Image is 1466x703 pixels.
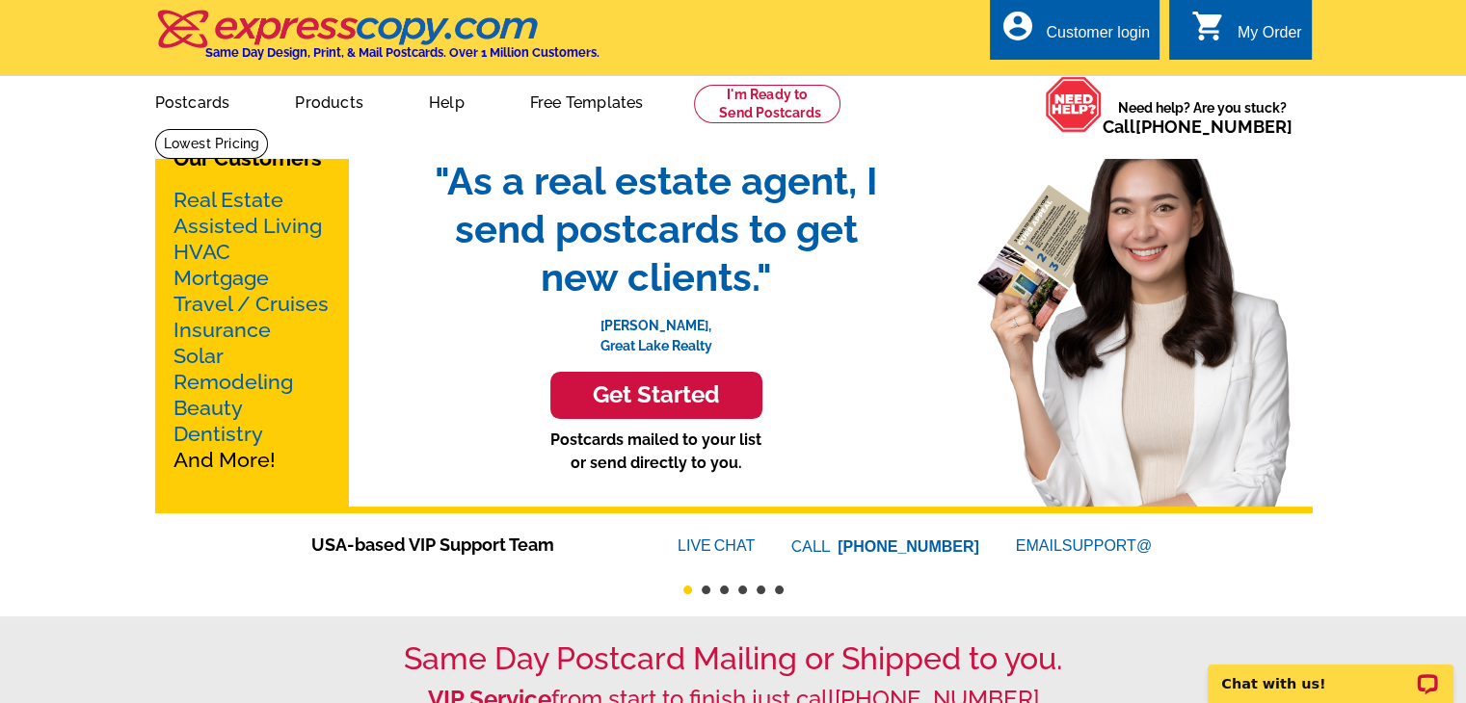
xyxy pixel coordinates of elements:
[1046,24,1150,51] div: Customer login
[1000,21,1150,45] a: account_circle Customer login
[415,429,897,475] p: Postcards mailed to your list or send directly to you.
[173,344,224,368] a: Solar
[1191,21,1302,45] a: shopping_cart My Order
[1045,76,1103,133] img: help
[415,301,897,356] p: [PERSON_NAME], Great Lake Realty
[173,188,283,212] a: Real Estate
[205,45,600,60] h4: Same Day Design, Print, & Mail Postcards. Over 1 Million Customers.
[775,586,784,594] button: 6 of 6
[311,532,620,558] span: USA-based VIP Support Team
[757,586,765,594] button: 5 of 6
[499,78,675,123] a: Free Templates
[678,534,714,558] font: LIVE
[1191,9,1226,43] i: shopping_cart
[1000,9,1034,43] i: account_circle
[155,23,600,60] a: Same Day Design, Print, & Mail Postcards. Over 1 Million Customers.
[173,396,243,420] a: Beauty
[415,372,897,419] a: Get Started
[683,586,692,594] button: 1 of 6
[173,214,322,238] a: Assisted Living
[1238,24,1302,51] div: My Order
[124,78,261,123] a: Postcards
[173,266,269,290] a: Mortgage
[1103,117,1293,137] span: Call
[398,78,495,123] a: Help
[173,370,293,394] a: Remodeling
[1195,642,1466,703] iframe: LiveChat chat widget
[720,586,729,594] button: 3 of 6
[415,157,897,301] span: "As a real estate agent, I send postcards to get new clients."
[173,318,271,342] a: Insurance
[173,292,329,316] a: Travel / Cruises
[574,381,738,409] h3: Get Started
[702,586,710,594] button: 2 of 6
[264,78,394,123] a: Products
[838,538,979,555] a: [PHONE_NUMBER]
[1135,117,1293,137] a: [PHONE_NUMBER]
[1062,534,1155,558] font: SUPPORT@
[791,535,833,559] font: CALL
[155,640,1312,677] h1: Same Day Postcard Mailing or Shipped to you.
[1016,537,1155,554] a: EMAILSUPPORT@
[173,422,263,446] a: Dentistry
[678,537,755,554] a: LIVECHAT
[173,187,330,473] p: And More!
[738,586,747,594] button: 4 of 6
[1103,98,1302,137] span: Need help? Are you stuck?
[173,240,230,264] a: HVAC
